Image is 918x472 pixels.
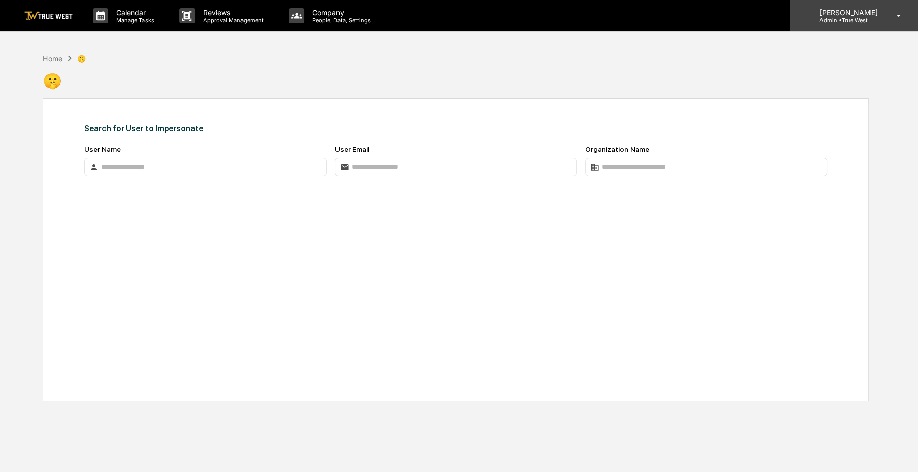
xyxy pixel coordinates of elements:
a: Powered byPylon [71,35,122,43]
div: 🤫 [43,64,86,90]
span: Pylon [101,35,122,43]
div: User Name [84,145,326,153]
span: Data Lookup [20,11,64,21]
p: People, Data, Settings [304,17,376,24]
p: [PERSON_NAME] [811,8,882,17]
p: Calendar [108,8,159,17]
p: Manage Tasks [108,17,159,24]
div: 🤫 [77,54,86,63]
a: 🔎Data Lookup [6,7,68,25]
div: Organization Name [585,145,827,153]
div: 🔎 [10,12,18,20]
div: Home [43,54,62,63]
p: Company [304,8,376,17]
div: Search for User to Impersonate [84,124,827,133]
p: Approval Management [195,17,269,24]
p: Reviews [195,8,269,17]
div: User Email [335,145,577,153]
p: Admin • True West [811,17,882,24]
img: logo [24,11,73,21]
